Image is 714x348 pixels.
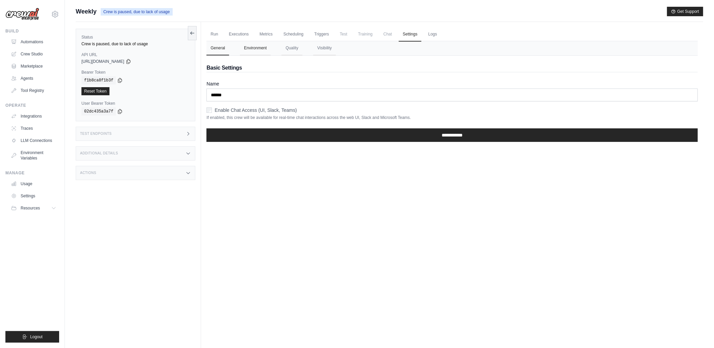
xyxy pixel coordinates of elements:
[81,76,116,84] code: f1b8ca8f1b3f
[8,147,59,164] a: Environment Variables
[336,27,351,41] span: Test
[8,203,59,214] button: Resources
[206,27,222,42] a: Run
[8,73,59,84] a: Agents
[680,316,714,348] iframe: Chat Widget
[310,27,333,42] a: Triggers
[8,191,59,201] a: Settings
[206,41,229,55] button: General
[8,123,59,134] a: Traces
[101,8,173,16] span: Crew is paused, due to lack of usage
[81,34,190,40] label: Status
[80,151,118,155] h3: Additional Details
[8,111,59,122] a: Integrations
[255,27,277,42] a: Metrics
[81,41,190,47] div: Crew is paused, due to lack of usage
[76,7,97,16] span: Weekly
[8,135,59,146] a: LLM Connections
[81,70,190,75] label: Bearer Token
[206,80,698,87] label: Name
[667,7,703,16] button: Get Support
[379,27,396,41] span: Chat is not available until the deployment is complete
[399,27,421,42] a: Settings
[8,85,59,96] a: Tool Registry
[225,27,253,42] a: Executions
[313,41,336,55] button: Visibility
[5,8,39,21] img: Logo
[80,132,112,136] h3: Test Endpoints
[8,36,59,47] a: Automations
[354,27,377,41] span: Training is not available until the deployment is complete
[5,103,59,108] div: Operate
[80,171,96,175] h3: Actions
[206,64,698,72] h2: Basic Settings
[8,61,59,72] a: Marketplace
[81,52,190,57] label: API URL
[215,107,297,114] label: Enable Chat Access (UI, Slack, Teams)
[81,59,124,64] span: [URL][DOMAIN_NAME]
[81,87,109,95] a: Reset Token
[81,101,190,106] label: User Bearer Token
[8,178,59,189] a: Usage
[30,334,43,340] span: Logout
[5,170,59,176] div: Manage
[206,41,698,55] nav: Tabs
[240,41,271,55] button: Environment
[281,41,302,55] button: Quality
[81,107,116,116] code: 02dc435a3a7f
[279,27,307,42] a: Scheduling
[5,28,59,34] div: Build
[206,115,698,120] p: If enabled, this crew will be available for real-time chat interactions across the web UI, Slack ...
[21,205,40,211] span: Resources
[424,27,441,42] a: Logs
[5,331,59,343] button: Logout
[8,49,59,59] a: Crew Studio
